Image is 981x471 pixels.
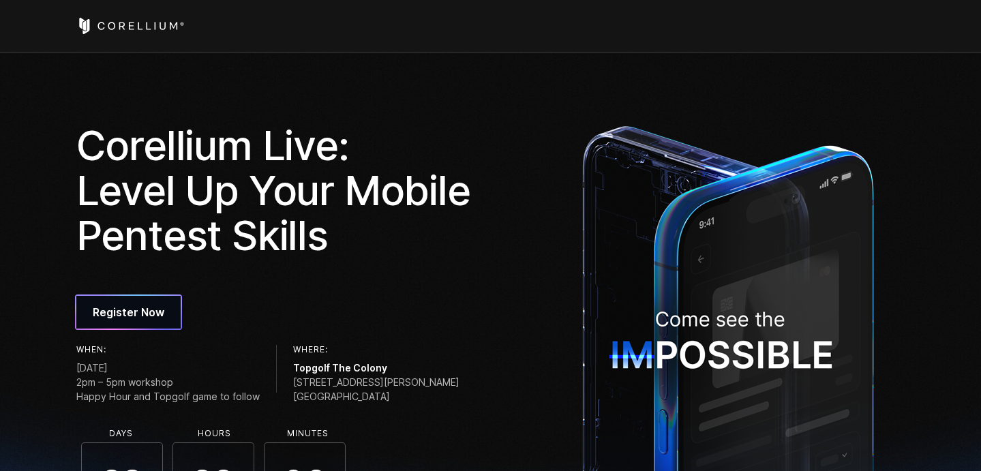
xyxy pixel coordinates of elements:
[293,375,459,404] span: [STREET_ADDRESS][PERSON_NAME] [GEOGRAPHIC_DATA]
[76,18,185,34] a: Corellium Home
[76,345,260,354] h6: When:
[267,429,349,438] li: Minutes
[76,361,260,375] span: [DATE]
[293,361,459,375] span: Topgolf The Colony
[80,429,162,438] li: Days
[293,345,459,354] h6: Where:
[76,375,260,404] span: 2pm – 5pm workshop Happy Hour and Topgolf game to follow
[76,123,481,258] h1: Corellium Live: Level Up Your Mobile Pentest Skills
[174,429,256,438] li: Hours
[76,296,181,329] a: Register Now
[93,304,164,320] span: Register Now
